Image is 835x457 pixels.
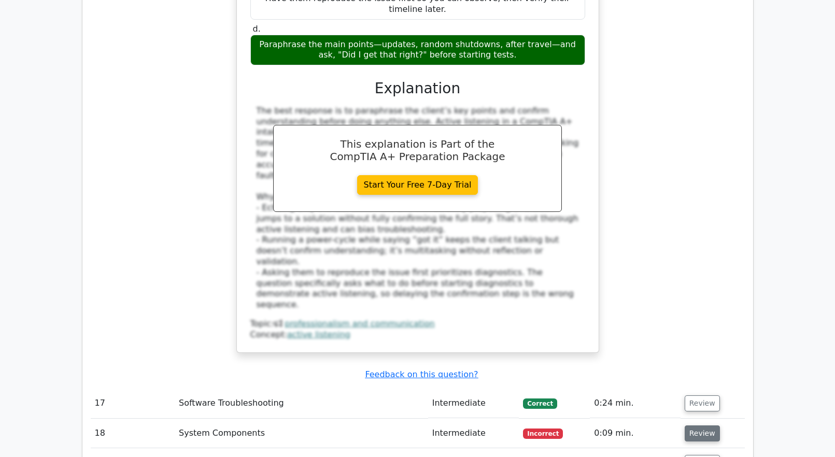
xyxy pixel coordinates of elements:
[685,395,720,411] button: Review
[590,389,680,418] td: 0:24 min.
[523,398,557,409] span: Correct
[285,319,434,329] a: professionalism and communication
[287,330,350,339] a: active listening
[257,106,579,310] div: The best response is to paraphrase the client’s key points and confirm understanding before doing...
[91,419,175,448] td: 18
[685,425,720,441] button: Review
[250,330,585,340] div: Concept:
[175,419,428,448] td: System Components
[250,319,585,330] div: Topic:
[590,419,680,448] td: 0:09 min.
[523,429,563,439] span: Incorrect
[428,419,519,448] td: Intermediate
[253,24,261,34] span: d.
[175,389,428,418] td: Software Troubleshooting
[428,389,519,418] td: Intermediate
[257,80,579,97] h3: Explanation
[357,175,478,195] a: Start Your Free 7-Day Trial
[365,369,478,379] a: Feedback on this question?
[91,389,175,418] td: 17
[250,35,585,66] div: Paraphrase the main points—updates, random shutdowns, after travel—and ask, "Did I get that right...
